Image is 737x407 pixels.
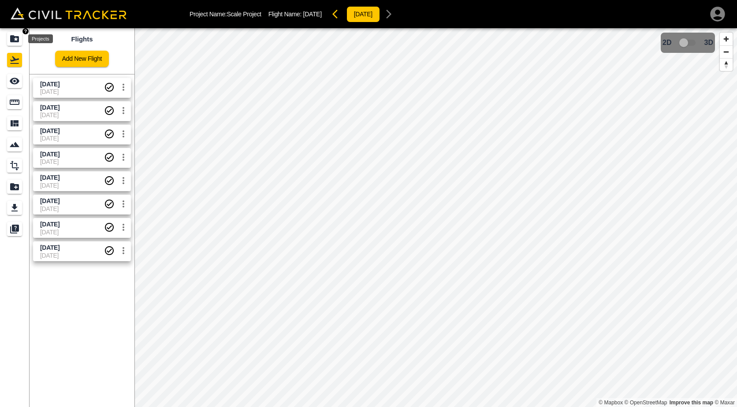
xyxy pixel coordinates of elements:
a: Mapbox [599,400,623,406]
span: 3D model not uploaded yet [675,34,701,51]
button: Zoom out [720,45,733,58]
canvas: Map [134,28,737,407]
div: Projects [28,34,53,43]
button: Zoom in [720,33,733,45]
span: [DATE] [303,11,322,18]
button: [DATE] [346,6,380,22]
button: Reset bearing to north [720,58,733,71]
a: Map feedback [670,400,713,406]
a: OpenStreetMap [625,400,667,406]
p: Flight Name: [268,11,322,18]
a: Maxar [715,400,735,406]
span: 3D [704,39,713,47]
img: Civil Tracker [11,7,127,19]
p: Project Name: Scale Project [190,11,261,18]
span: 2D [663,39,671,47]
